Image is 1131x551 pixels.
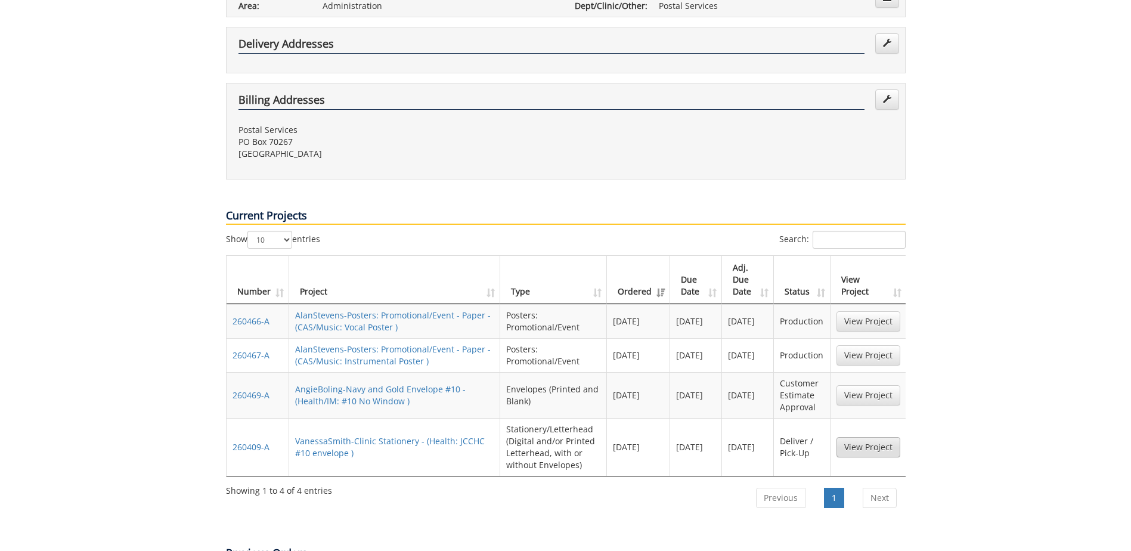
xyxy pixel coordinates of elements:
[670,338,722,372] td: [DATE]
[756,488,805,508] a: Previous
[774,372,830,418] td: Customer Estimate Approval
[875,33,899,54] a: Edit Addresses
[295,435,485,459] a: VanessaSmith-Clinic Stationery - (Health: JCCHC #10 envelope )
[233,315,269,327] a: 260466-A
[500,256,606,304] th: Type: activate to sort column ascending
[233,389,269,401] a: 260469-A
[238,38,864,54] h4: Delivery Addresses
[607,304,670,338] td: [DATE]
[774,256,830,304] th: Status: activate to sort column ascending
[289,256,501,304] th: Project: activate to sort column ascending
[774,338,830,372] td: Production
[226,231,320,249] label: Show entries
[607,372,670,418] td: [DATE]
[824,488,844,508] a: 1
[722,304,774,338] td: [DATE]
[233,441,269,453] a: 260409-A
[295,309,491,333] a: AlanStevens-Posters: Promotional/Event - Paper - (CAS/Music: Vocal Poster )
[670,304,722,338] td: [DATE]
[238,136,557,148] p: PO Box 70267
[722,372,774,418] td: [DATE]
[226,208,906,225] p: Current Projects
[875,89,899,110] a: Edit Addresses
[831,256,906,304] th: View Project: activate to sort column ascending
[722,418,774,476] td: [DATE]
[836,437,900,457] a: View Project
[227,256,289,304] th: Number: activate to sort column ascending
[226,480,332,497] div: Showing 1 to 4 of 4 entries
[238,124,557,136] p: Postal Services
[238,94,864,110] h4: Billing Addresses
[500,418,606,476] td: Stationery/Letterhead (Digital and/or Printed Letterhead, with or without Envelopes)
[607,418,670,476] td: [DATE]
[774,418,830,476] td: Deliver / Pick-Up
[670,418,722,476] td: [DATE]
[247,231,292,249] select: Showentries
[863,488,897,508] a: Next
[722,338,774,372] td: [DATE]
[295,343,491,367] a: AlanStevens-Posters: Promotional/Event - Paper - (CAS/Music: Instrumental Poster )
[670,256,722,304] th: Due Date: activate to sort column ascending
[836,345,900,366] a: View Project
[500,304,606,338] td: Posters: Promotional/Event
[722,256,774,304] th: Adj. Due Date: activate to sort column ascending
[500,338,606,372] td: Posters: Promotional/Event
[500,372,606,418] td: Envelopes (Printed and Blank)
[238,148,557,160] p: [GEOGRAPHIC_DATA]
[607,256,670,304] th: Ordered: activate to sort column ascending
[233,349,269,361] a: 260467-A
[295,383,466,407] a: AngieBoling-Navy and Gold Envelope #10 - (Health/IM: #10 No Window )
[774,304,830,338] td: Production
[813,231,906,249] input: Search:
[836,311,900,332] a: View Project
[670,372,722,418] td: [DATE]
[779,231,906,249] label: Search:
[836,385,900,405] a: View Project
[607,338,670,372] td: [DATE]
